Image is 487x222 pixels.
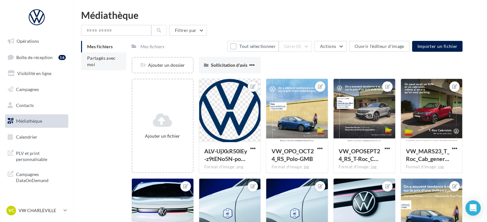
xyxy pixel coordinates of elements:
[227,41,278,52] button: Tout sélectionner
[4,146,70,165] a: PLV et print personnalisable
[135,133,190,139] div: Ajouter un fichier
[19,207,61,214] p: VW CHARLEVILLE
[4,50,70,64] a: Boîte de réception16
[211,62,247,68] span: Sollicitation d'avis
[5,204,68,217] a: VC VW CHARLEVILLE
[169,25,207,36] button: Filtrer par
[412,41,462,52] button: Importer un fichier
[417,43,457,49] span: Importer un fichier
[406,164,457,170] div: Format d'image: jpg
[8,207,14,214] span: VC
[4,167,70,186] a: Campagnes DataOnDemand
[4,34,70,48] a: Opérations
[296,44,302,49] span: (0)
[320,43,336,49] span: Actions
[271,148,313,162] span: VW_OPO_OCT24_RS_Polo-GMB
[16,149,66,163] span: PLV et print personnalisable
[81,10,479,20] div: Médiathèque
[271,164,323,170] div: Format d'image: jpg
[16,87,39,92] span: Campagnes
[204,164,256,170] div: Format d'image: png
[16,102,34,108] span: Contacts
[4,67,70,80] a: Visibilité en ligne
[4,114,70,128] a: Médiathèque
[58,55,66,60] div: 16
[279,41,312,52] button: Gérer(0)
[17,71,51,76] span: Visibilité en ligne
[406,148,449,162] span: VW_MARS23_T_Roc_Cab_generik_carre
[140,43,164,50] div: Mes fichiers
[4,130,70,144] a: Calendrier
[16,134,37,140] span: Calendrier
[349,41,409,52] button: Ouvrir l'éditeur d'image
[132,62,193,68] div: Ajouter un dossier
[16,54,53,60] span: Boîte de réception
[314,41,346,52] button: Actions
[465,200,481,216] div: Open Intercom Messenger
[17,38,39,44] span: Opérations
[87,44,113,49] span: Mes fichiers
[4,99,70,112] a: Contacts
[4,83,70,96] a: Campagnes
[339,164,390,170] div: Format d'image: jpg
[204,148,247,162] span: ALV-UjXkR50lEy-z9tENo5N-poBibF_vTY-Bh2cLCReF6d7-CkHw0359
[16,170,66,184] span: Campagnes DataOnDemand
[339,148,380,162] span: VW_OPOSEPT24_RS_T-Roc_CARRE_PO
[16,118,42,124] span: Médiathèque
[87,55,116,67] span: Partagés avec moi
